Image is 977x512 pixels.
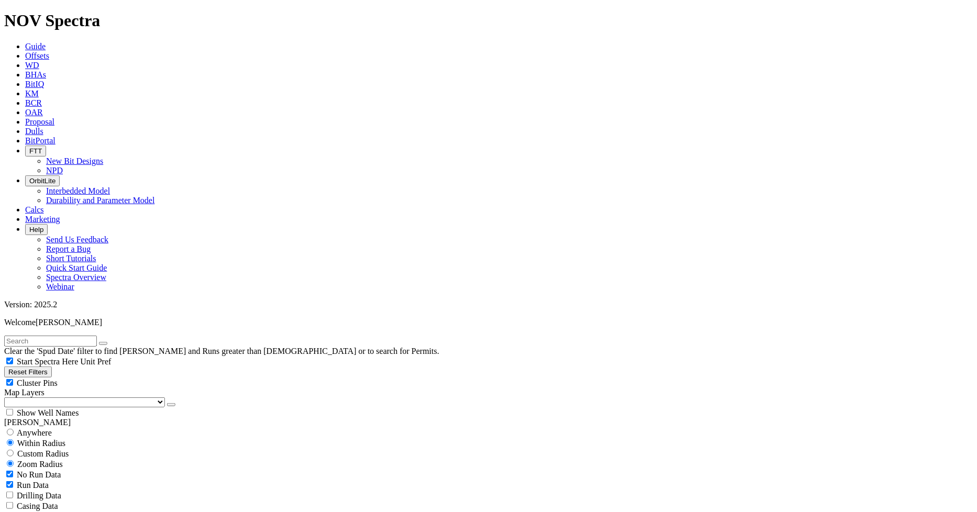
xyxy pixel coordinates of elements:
[25,136,55,145] a: BitPortal
[25,108,43,117] a: OAR
[4,300,973,309] div: Version: 2025.2
[4,366,52,377] button: Reset Filters
[25,61,39,70] a: WD
[29,226,43,233] span: Help
[17,502,58,510] span: Casing Data
[25,175,60,186] button: OrbitLite
[46,196,155,205] a: Durability and Parameter Model
[4,418,973,427] div: [PERSON_NAME]
[46,244,91,253] a: Report a Bug
[17,460,63,469] span: Zoom Radius
[17,470,61,479] span: No Run Data
[25,146,46,157] button: FTT
[46,186,110,195] a: Interbedded Model
[25,42,46,51] a: Guide
[17,408,79,417] span: Show Well Names
[25,224,48,235] button: Help
[29,177,55,185] span: OrbitLite
[17,449,69,458] span: Custom Radius
[25,70,46,79] a: BHAs
[25,127,43,136] a: Dulls
[17,379,58,387] span: Cluster Pins
[25,205,44,214] a: Calcs
[46,157,103,165] a: New Bit Designs
[46,254,96,263] a: Short Tutorials
[4,388,45,397] span: Map Layers
[46,235,108,244] a: Send Us Feedback
[46,263,107,272] a: Quick Start Guide
[4,318,973,327] p: Welcome
[25,98,42,107] a: BCR
[25,80,44,88] a: BitIQ
[46,166,63,175] a: NPD
[25,117,54,126] a: Proposal
[25,215,60,224] a: Marketing
[25,89,39,98] a: KM
[17,439,65,448] span: Within Radius
[29,147,42,155] span: FTT
[4,336,97,347] input: Search
[36,318,102,327] span: [PERSON_NAME]
[46,273,106,282] a: Spectra Overview
[25,51,49,60] a: Offsets
[4,347,439,355] span: Clear the 'Spud Date' filter to find [PERSON_NAME] and Runs greater than [DEMOGRAPHIC_DATA] or to...
[46,282,74,291] a: Webinar
[17,357,78,366] span: Start Spectra Here
[17,428,52,437] span: Anywhere
[17,481,49,489] span: Run Data
[80,357,111,366] span: Unit Pref
[17,491,61,500] span: Drilling Data
[4,11,973,30] h1: NOV Spectra
[6,358,13,364] input: Start Spectra Here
